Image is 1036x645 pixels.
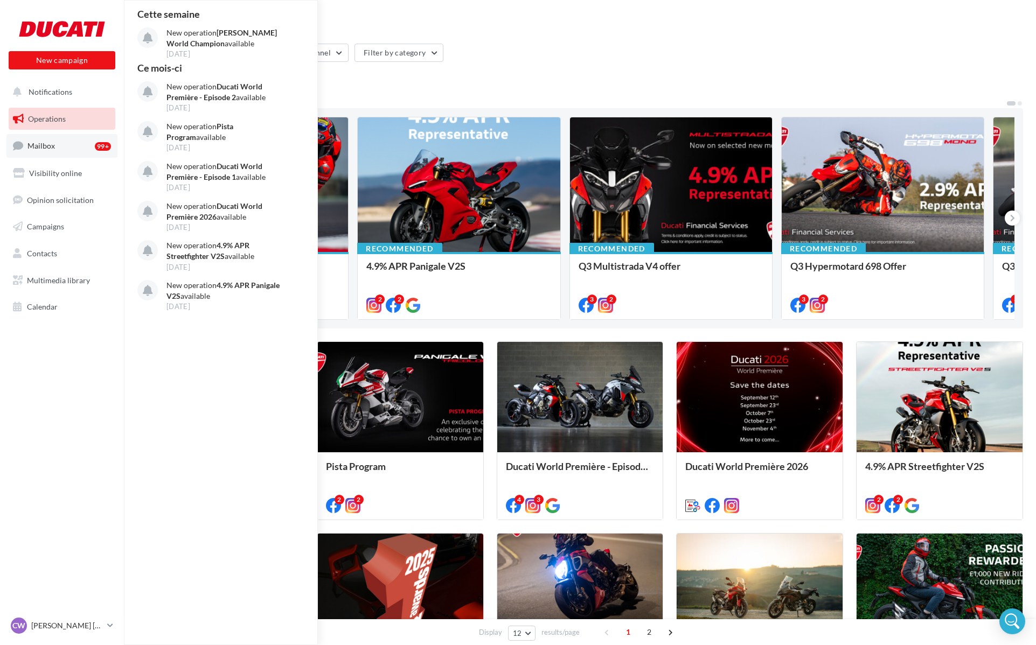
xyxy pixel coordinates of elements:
div: 3 [1011,295,1020,304]
div: 99+ [95,142,111,151]
div: 2 [874,495,884,504]
span: Visibility online [29,169,82,178]
button: Filter by category [354,44,443,62]
div: 3 [799,295,809,304]
a: Operations [6,108,117,130]
div: Recommended [569,243,654,255]
div: Q3 Multistrada V4 offer [579,261,763,282]
div: Marketing operations [137,10,1023,26]
a: Opinion solicitation [6,189,117,212]
span: Operations [28,114,66,123]
span: Mailbox [27,141,55,150]
a: Contacts [6,242,117,265]
div: 2 [893,495,903,504]
div: Recommended [357,243,442,255]
span: CW [12,620,25,631]
span: Contacts [27,249,57,258]
span: Opinion solicitation [27,195,94,204]
span: 1 [620,623,637,641]
a: Visibility online [6,162,117,185]
span: Notifications [29,87,72,96]
p: [PERSON_NAME] [PERSON_NAME] [31,620,103,631]
button: Notifications [6,81,113,103]
a: CW [PERSON_NAME] [PERSON_NAME] [9,615,115,636]
button: New campaign [9,51,115,69]
span: 12 [513,629,522,637]
span: Multimedia library [27,276,90,285]
div: 3 [534,495,544,504]
div: 3 [587,295,597,304]
span: results/page [541,627,580,637]
div: 4.9% APR Panigale V2S [366,261,551,282]
div: 2 [375,295,385,304]
div: 2 [335,495,344,504]
a: Mailbox99+ [6,134,117,157]
span: 2 [641,623,658,641]
div: 4.9% APR Streetfighter V2S [865,461,1014,482]
div: Ducati World Première 2026 [685,461,834,482]
div: 2 [394,295,404,304]
a: Campaigns [6,215,117,238]
div: Pista Program [326,461,475,482]
a: Multimedia library [6,269,117,292]
div: 2 [354,495,364,504]
div: 4 [514,495,524,504]
div: Ducati World Première - Episode 1 [506,461,655,482]
button: 12 [508,626,536,641]
div: 2 [607,295,616,304]
div: 6 operations recommended by your brand [137,95,1006,104]
div: 2 [818,295,828,304]
span: Calendar [27,302,58,311]
div: Open Intercom Messenger [999,608,1025,634]
a: Calendar [6,296,117,318]
span: Campaigns [27,222,64,231]
span: Display [479,627,502,637]
div: Q3 Hypermotard 698 Offer [790,261,975,282]
div: Recommended [781,243,866,255]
